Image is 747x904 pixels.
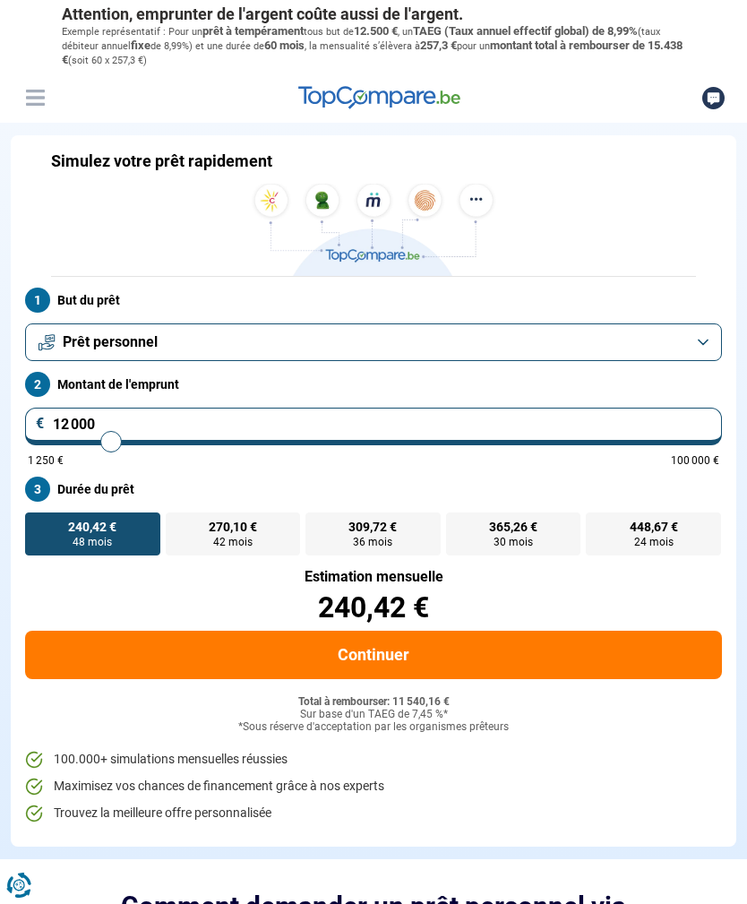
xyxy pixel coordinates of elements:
p: Attention, emprunter de l'argent coûte aussi de l'argent. [62,4,685,24]
p: Exemple représentatif : Pour un tous but de , un (taux débiteur annuel de 8,99%) et une durée de ... [62,24,685,68]
li: 100.000+ simulations mensuelles réussies [25,751,722,769]
button: Prêt personnel [25,323,722,361]
span: € [36,417,45,431]
div: *Sous réserve d'acceptation par les organismes prêteurs [25,721,722,734]
span: 240,42 € [68,521,116,533]
span: 24 mois [634,537,674,547]
div: Estimation mensuelle [25,570,722,584]
span: 448,67 € [630,521,678,533]
button: Menu [21,84,48,111]
span: TAEG (Taux annuel effectif global) de 8,99% [413,24,638,38]
label: Durée du prêt [25,477,722,502]
span: 365,26 € [489,521,537,533]
label: Montant de l'emprunt [25,372,722,397]
span: 12.500 € [354,24,398,38]
span: 30 mois [494,537,533,547]
span: fixe [131,39,150,52]
img: TopCompare.be [248,184,499,276]
span: 309,72 € [348,521,397,533]
div: 240,42 € [25,593,722,622]
label: But du prêt [25,288,722,313]
div: Total à rembourser: 11 540,16 € [25,696,722,709]
span: 36 mois [353,537,392,547]
span: prêt à tempérament [202,24,304,38]
span: 270,10 € [209,521,257,533]
span: 60 mois [264,39,305,52]
span: 257,3 € [420,39,457,52]
span: montant total à rembourser de 15.438 € [62,39,683,66]
li: Maximisez vos chances de financement grâce à nos experts [25,778,722,796]
h1: Simulez votre prêt rapidement [51,151,272,171]
span: 1 250 € [28,455,64,466]
span: 100 000 € [671,455,719,466]
div: Sur base d'un TAEG de 7,45 %* [25,709,722,721]
li: Trouvez la meilleure offre personnalisée [25,805,722,822]
img: TopCompare [298,86,460,109]
span: 48 mois [73,537,112,547]
span: Prêt personnel [63,332,158,352]
span: 42 mois [213,537,253,547]
button: Continuer [25,631,722,679]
